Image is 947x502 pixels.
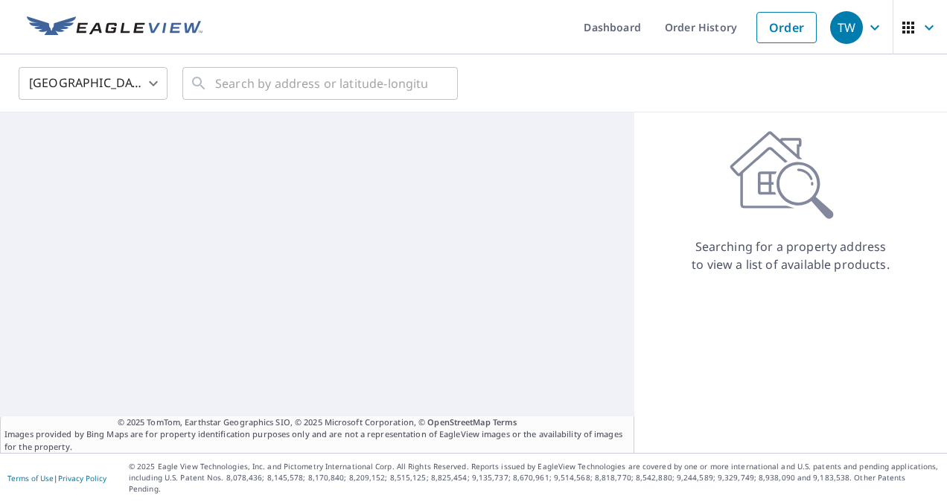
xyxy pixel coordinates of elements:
[118,416,517,429] span: © 2025 TomTom, Earthstar Geographics SIO, © 2025 Microsoft Corporation, ©
[691,238,890,273] p: Searching for a property address to view a list of available products.
[27,16,203,39] img: EV Logo
[129,461,940,495] p: © 2025 Eagle View Technologies, Inc. and Pictometry International Corp. All Rights Reserved. Repo...
[493,416,517,428] a: Terms
[215,63,427,104] input: Search by address or latitude-longitude
[19,63,168,104] div: [GEOGRAPHIC_DATA]
[7,474,106,483] p: |
[427,416,490,428] a: OpenStreetMap
[756,12,817,43] a: Order
[7,473,54,483] a: Terms of Use
[58,473,106,483] a: Privacy Policy
[830,11,863,44] div: TW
